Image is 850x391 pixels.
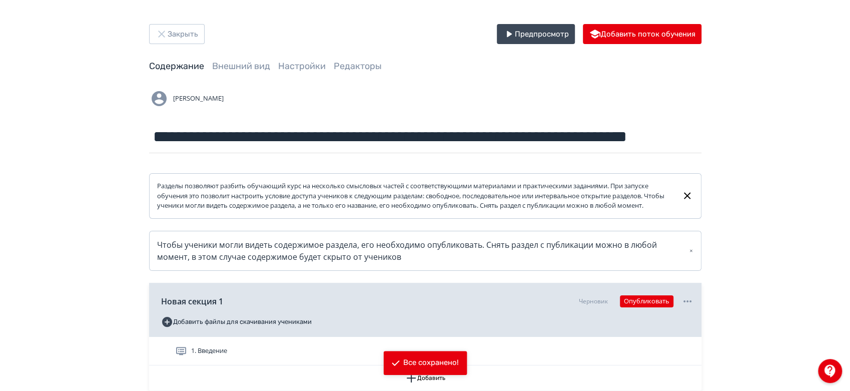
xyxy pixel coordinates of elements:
a: Редакторы [334,61,382,72]
button: Предпросмотр [497,24,575,44]
span: Новая секция 1 [161,295,223,307]
div: Разделы позволяют разбить обучающий курс на несколько смысловых частей с соответствующими материа... [157,181,674,211]
div: Все сохранено! [403,358,459,368]
div: Чтобы ученики могли видеть содержимое раздела, его необходимо опубликовать. Снять раздел с публик... [157,239,693,263]
button: Добавить [149,365,701,390]
a: Внешний вид [212,61,270,72]
span: [PERSON_NAME] [173,94,224,104]
a: Настройки [278,61,326,72]
button: Добавить файлы для скачивания учениками [161,314,312,330]
div: 1. Введение [149,337,701,365]
a: Содержание [149,61,204,72]
button: Добавить поток обучения [583,24,701,44]
button: Закрыть [149,24,205,44]
button: Опубликовать [620,295,673,307]
span: 1. Введение [191,346,227,356]
div: Черновик [579,297,608,306]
